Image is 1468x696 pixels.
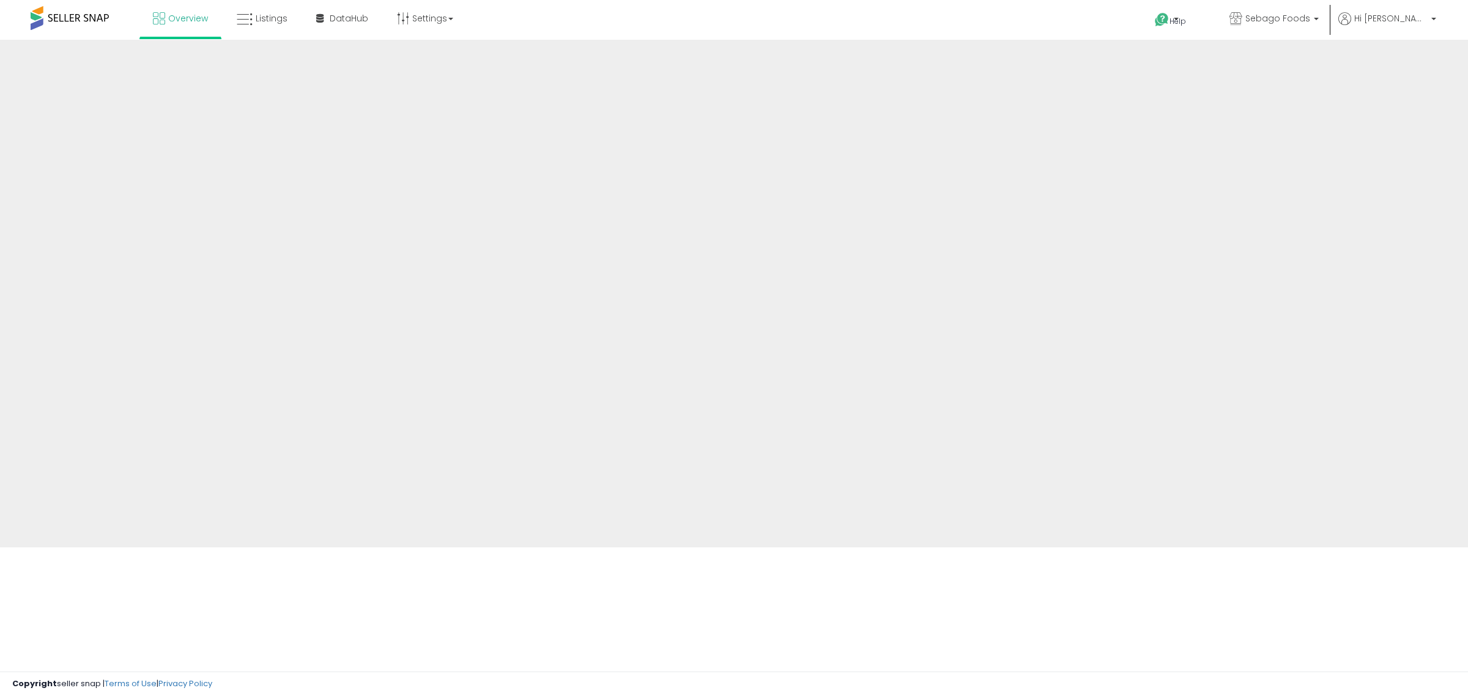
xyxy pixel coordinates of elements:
span: Listings [256,12,287,24]
span: Help [1170,16,1186,26]
span: Overview [168,12,208,24]
span: DataHub [330,12,368,24]
a: Hi [PERSON_NAME] [1338,12,1436,40]
span: Sebago Foods [1245,12,1310,24]
i: Get Help [1154,12,1170,28]
a: Help [1145,3,1210,40]
span: Hi [PERSON_NAME] [1354,12,1428,24]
